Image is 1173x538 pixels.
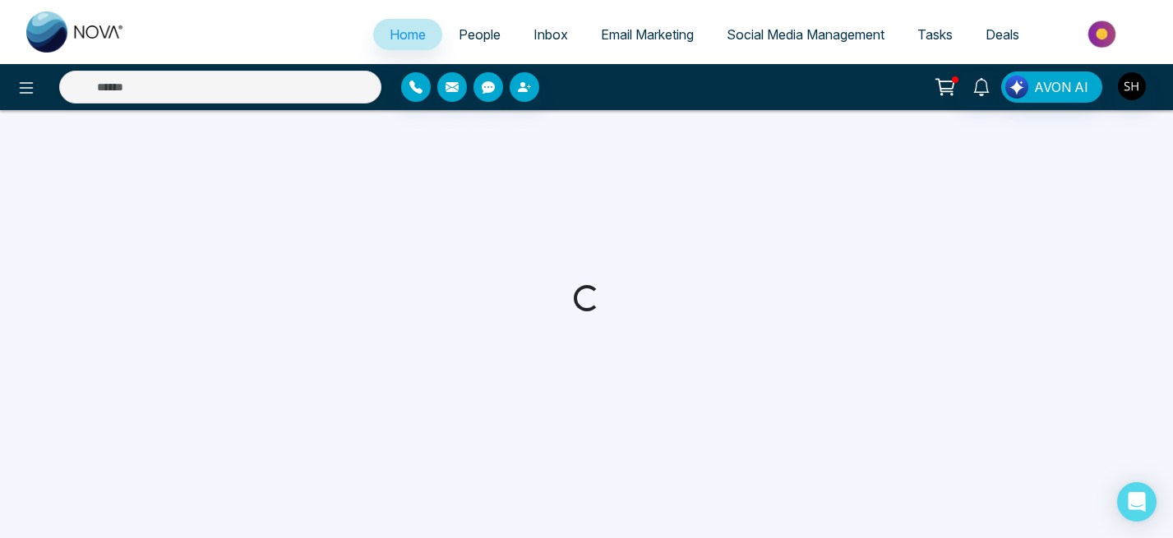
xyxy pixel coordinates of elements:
[986,26,1019,43] span: Deals
[26,11,125,53] img: Nova CRM Logo
[517,19,584,50] a: Inbox
[901,19,969,50] a: Tasks
[727,26,884,43] span: Social Media Management
[1118,72,1146,100] img: User Avatar
[917,26,953,43] span: Tasks
[584,19,710,50] a: Email Marketing
[710,19,901,50] a: Social Media Management
[1001,71,1102,103] button: AVON AI
[1117,482,1157,522] div: Open Intercom Messenger
[442,19,517,50] a: People
[1005,76,1028,99] img: Lead Flow
[459,26,501,43] span: People
[969,19,1036,50] a: Deals
[1044,16,1163,53] img: Market-place.gif
[1034,77,1088,97] span: AVON AI
[601,26,694,43] span: Email Marketing
[390,26,426,43] span: Home
[533,26,568,43] span: Inbox
[373,19,442,50] a: Home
